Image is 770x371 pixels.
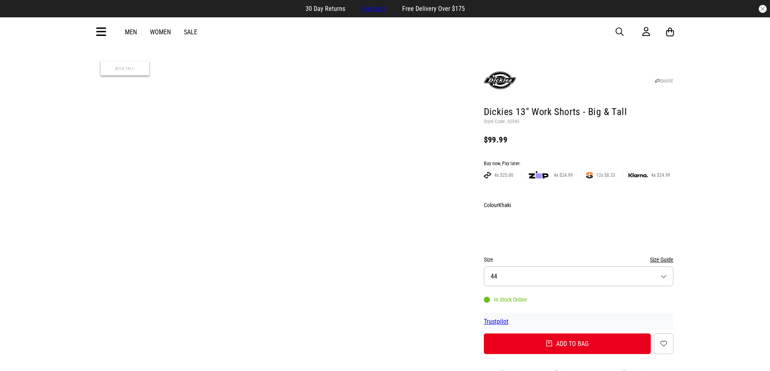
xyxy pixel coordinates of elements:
button: Size Guide [650,255,673,264]
div: In Stock Online [484,296,527,303]
span: Big & Tall [101,61,149,75]
span: 44 [491,272,497,280]
span: Free Delivery Over $175 [402,5,465,13]
img: AFTERPAY [484,172,491,178]
div: Size [484,255,674,264]
a: Sale [184,28,197,36]
a: Men [125,28,137,36]
a: SHARE [655,78,673,84]
a: Trustpilot [361,5,386,13]
img: KLARNA [629,173,648,178]
img: zip [529,171,548,179]
button: 44 [484,266,674,286]
button: Add to bag [484,333,651,354]
img: Khaki [485,213,505,241]
div: $99.99 [484,135,674,145]
img: Redrat logo [359,26,413,38]
span: 12x $8.33 [593,172,618,178]
img: Dickies 13" Work Shorts - Big & Tall in Brown [286,57,472,243]
span: 4x $24.99 [551,172,576,178]
h1: Dickies 13" Work Shorts - Big & Tall [484,106,674,119]
span: 4x $24.99 [648,172,673,178]
img: Dickies 13" Work Shorts - Big & Tall in Brown [97,57,282,243]
a: Trustpilot [484,318,508,325]
img: SPLITPAY [586,172,593,178]
span: 30 Day Returns [306,5,345,13]
span: 4x $25.00 [491,172,517,178]
p: Style Code: 42945 [484,119,674,125]
a: Women [150,28,171,36]
div: Buy now, Pay later. [484,161,674,167]
img: Dickies [484,64,516,96]
span: Khaki [498,202,511,208]
div: Colour [484,200,674,210]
